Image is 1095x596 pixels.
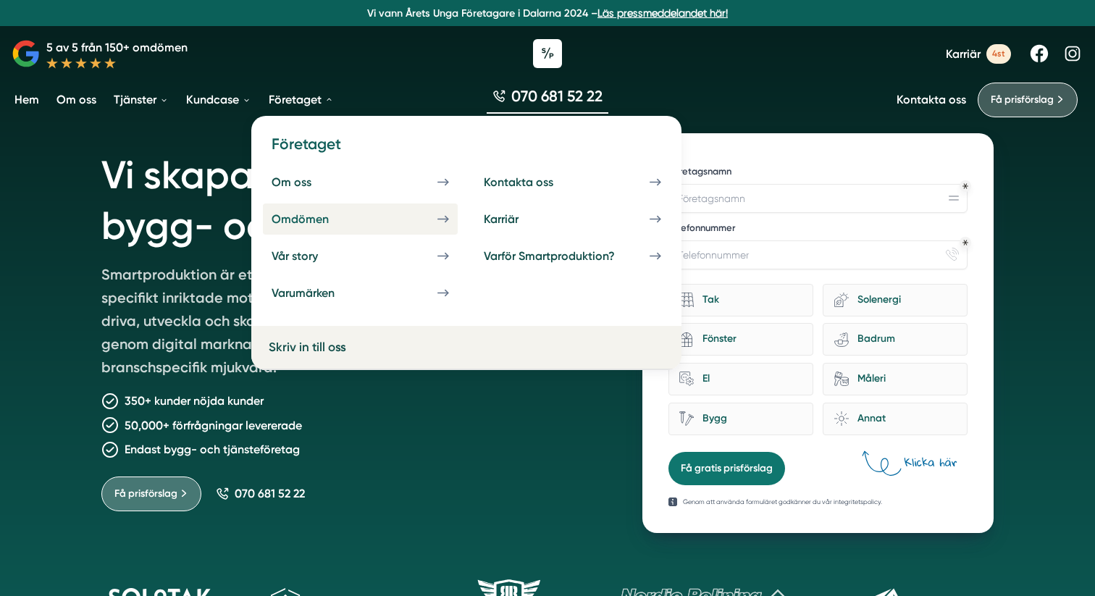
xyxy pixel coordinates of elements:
div: Omdömen [272,212,364,226]
span: 4st [986,44,1011,64]
a: Varumärken [263,277,458,309]
p: 50,000+ förfrågningar levererade [125,416,302,435]
a: Kontakta oss [897,93,966,106]
a: Om oss [263,167,458,198]
p: Genom att använda formuläret godkänner du vår integritetspolicy. [683,497,882,507]
div: Obligatoriskt [962,183,968,189]
label: Telefonnummer [668,222,968,238]
a: Läs pressmeddelandet här! [597,7,728,19]
a: Företaget [266,81,337,118]
span: Få prisförslag [114,486,177,502]
a: Om oss [54,81,99,118]
a: Omdömen [263,203,458,235]
h4: Företaget [263,133,670,166]
button: Få gratis prisförslag [668,452,785,485]
a: Tjänster [111,81,172,118]
p: 5 av 5 från 150+ omdömen [46,38,188,56]
p: Vi vann Årets Unga Företagare i Dalarna 2024 – [6,6,1089,20]
p: 350+ kunder nöjda kunder [125,392,264,410]
a: Karriär 4st [946,44,1011,64]
div: Karriär [484,212,553,226]
h1: Vi skapar tillväxt för bygg- och tjänsteföretag [101,133,608,263]
a: Skriv in till oss [269,337,461,357]
p: Smartproduktion är ett entreprenörsdrivet bolag som är specifikt inriktade mot att hjälpa bygg- o... [101,263,519,385]
div: Obligatoriskt [962,240,968,245]
span: Få prisförslag [991,92,1054,108]
a: Vår story [263,240,458,272]
label: Företagsnamn [668,165,968,181]
a: Kontakta oss [475,167,670,198]
div: Varumärken [272,286,369,300]
a: Hem [12,81,42,118]
input: Telefonnummer [668,240,968,269]
a: Karriär [475,203,670,235]
span: 070 681 52 22 [511,85,603,106]
a: 070 681 52 22 [216,487,305,500]
input: Företagsnamn [668,184,968,213]
a: 070 681 52 22 [487,85,608,114]
div: Om oss [272,175,346,189]
a: Få prisförslag [101,477,201,511]
div: Varför Smartproduktion? [484,249,650,263]
div: Vår story [272,249,353,263]
a: Varför Smartproduktion? [475,240,670,272]
div: Kontakta oss [484,175,588,189]
span: 070 681 52 22 [235,487,305,500]
p: Endast bygg- och tjänsteföretag [125,440,300,458]
span: Karriär [946,47,981,61]
a: Kundcase [183,81,254,118]
a: Få prisförslag [978,83,1078,117]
